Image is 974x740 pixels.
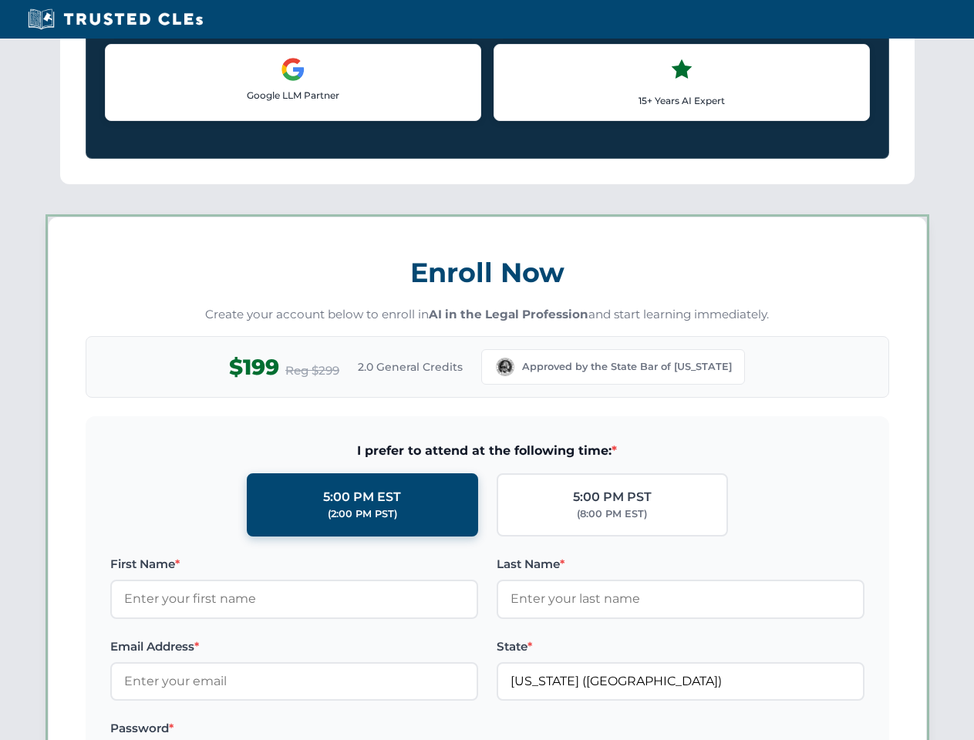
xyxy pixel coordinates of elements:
label: Email Address [110,637,478,656]
input: Enter your first name [110,580,478,618]
div: 5:00 PM PST [573,487,652,507]
span: 2.0 General Credits [358,358,463,375]
input: Enter your email [110,662,478,701]
span: Approved by the State Bar of [US_STATE] [522,359,732,375]
input: Washington (WA) [497,662,864,701]
p: 15+ Years AI Expert [507,93,857,108]
img: Washington Bar [494,356,516,378]
span: Reg $299 [285,362,339,380]
span: $199 [229,350,279,385]
strong: AI in the Legal Profession [429,307,588,321]
label: Password [110,719,478,738]
img: Google [281,57,305,82]
p: Google LLM Partner [118,88,468,103]
input: Enter your last name [497,580,864,618]
label: State [497,637,864,656]
div: (2:00 PM PST) [328,506,397,522]
p: Create your account below to enroll in and start learning immediately. [86,306,889,324]
label: First Name [110,555,478,573]
img: Trusted CLEs [23,8,207,31]
div: (8:00 PM EST) [577,506,647,522]
label: Last Name [497,555,864,573]
div: 5:00 PM EST [323,487,401,507]
h3: Enroll Now [86,248,889,297]
span: I prefer to attend at the following time: [110,441,864,461]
